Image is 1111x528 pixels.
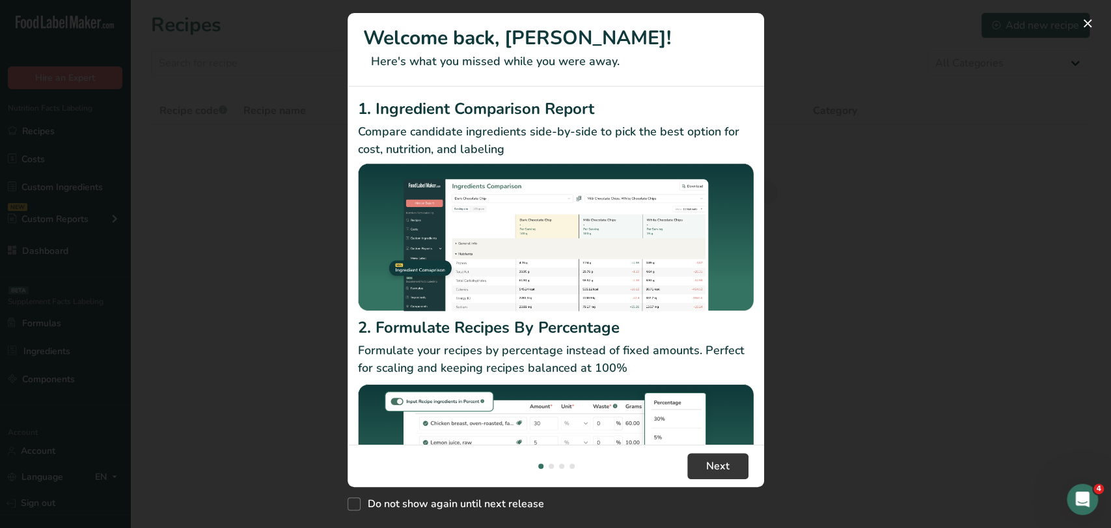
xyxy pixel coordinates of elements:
p: Formulate your recipes by percentage instead of fixed amounts. Perfect for scaling and keeping re... [358,342,754,377]
p: Compare candidate ingredients side-by-side to pick the best option for cost, nutrition, and labeling [358,123,754,158]
h2: 2. Formulate Recipes By Percentage [358,316,754,339]
iframe: Intercom live chat [1067,484,1098,515]
h2: 1. Ingredient Comparison Report [358,97,754,120]
h1: Welcome back, [PERSON_NAME]! [363,23,748,53]
span: Next [706,458,730,474]
button: Next [687,453,748,479]
img: Ingredient Comparison Report [358,163,754,311]
p: Here's what you missed while you were away. [363,53,748,70]
span: Do not show again until next release [361,497,544,510]
span: 4 [1093,484,1104,494]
